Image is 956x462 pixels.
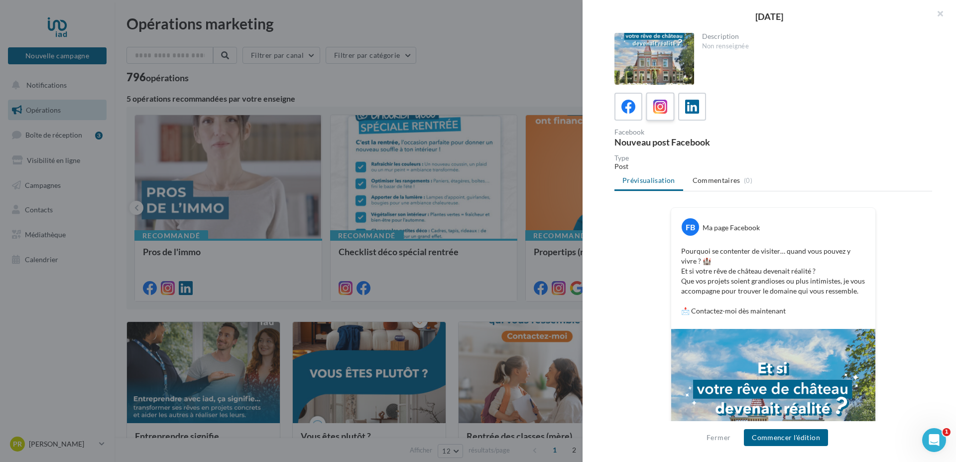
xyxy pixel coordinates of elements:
button: Fermer [703,432,734,444]
span: 1 [943,428,951,436]
iframe: Intercom live chat [922,428,946,452]
button: Commencer l'édition [744,429,828,446]
span: (0) [744,176,752,184]
div: Type [614,154,932,161]
div: Non renseignée [702,42,925,51]
div: Ma page Facebook [703,223,760,233]
div: FB [682,218,699,236]
div: Facebook [614,129,769,136]
p: Pourquoi se contenter de visiter… quand vous pouvez y vivre ? 🏰 Et si votre rêve de château deven... [681,246,865,316]
div: Nouveau post Facebook [614,138,769,147]
div: Post [614,161,932,171]
div: Description [702,33,925,40]
div: [DATE] [598,12,940,21]
span: Commentaires [693,175,740,185]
